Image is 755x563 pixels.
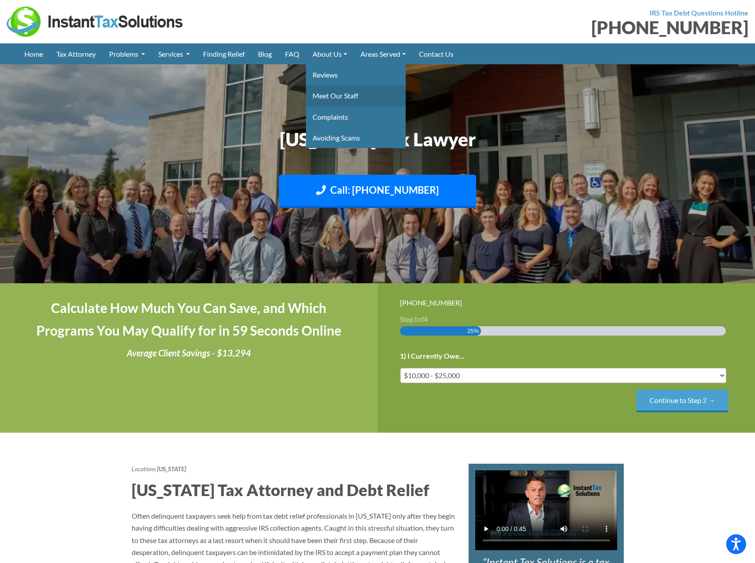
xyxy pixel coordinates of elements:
[400,297,733,309] div: [PHONE_NUMBER]
[127,348,251,358] i: Average Client Savings - $13,294
[132,479,455,501] h2: [US_STATE] Tax Attorney and Debt Relief
[7,16,184,25] a: Instant Tax Solutions Logo
[414,315,418,323] span: 1
[50,43,102,64] a: Tax Attorney
[400,316,733,323] h3: Step of
[306,43,354,64] a: About Us
[306,85,406,106] a: Meet Our Staff
[152,43,196,64] a: Services
[649,8,748,17] strong: IRS Tax Debt Questions Hotline
[102,43,152,64] a: Problems
[354,43,412,64] a: Areas Served
[306,106,406,127] a: Complaints
[636,390,728,412] input: Continue to Step 2 →
[196,43,251,64] a: Finding Relief
[400,352,465,361] label: 1) I Currently Owe...
[132,465,156,473] a: Locations
[18,43,50,64] a: Home
[306,127,406,148] a: Avoiding Scams
[384,19,749,36] div: [PHONE_NUMBER]
[306,64,406,85] a: Reviews
[424,315,428,323] span: 4
[157,465,186,473] strong: [US_STATE]
[132,126,624,152] h1: [US_STATE] Tax Lawyer
[7,7,184,37] img: Instant Tax Solutions Logo
[467,326,479,336] span: 25%
[22,297,356,342] h4: Calculate How Much You Can Save, and Which Programs You May Qualify for in 59 Seconds Online
[412,43,460,64] a: Contact Us
[251,43,278,64] a: Blog
[278,43,306,64] a: FAQ
[279,175,476,208] a: Call: [PHONE_NUMBER]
